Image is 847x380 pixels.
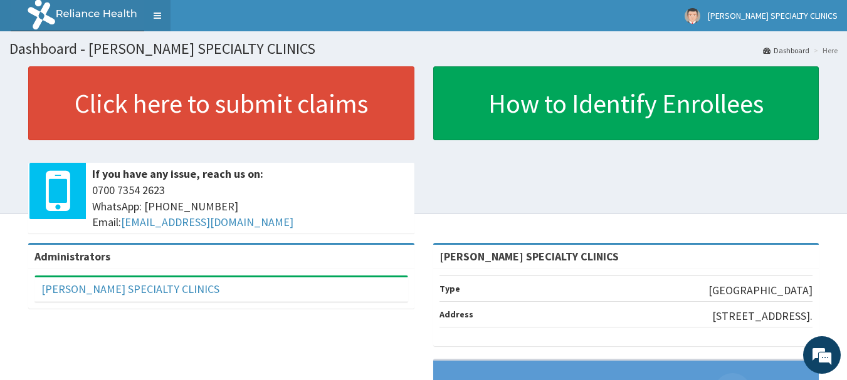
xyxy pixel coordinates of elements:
[712,308,813,324] p: [STREET_ADDRESS].
[685,8,700,24] img: User Image
[708,282,813,299] p: [GEOGRAPHIC_DATA]
[41,282,219,296] a: [PERSON_NAME] SPECIALTY CLINICS
[92,182,408,230] span: 0700 7354 2623 WhatsApp: [PHONE_NUMBER] Email:
[92,167,263,181] b: If you have any issue, reach us on:
[9,41,838,57] h1: Dashboard - [PERSON_NAME] SPECIALTY CLINICS
[6,250,239,294] textarea: Type your message and hit 'Enter'
[206,6,236,36] div: Minimize live chat window
[65,70,211,86] div: Chat with us now
[121,215,293,229] a: [EMAIL_ADDRESS][DOMAIN_NAME]
[708,10,838,21] span: [PERSON_NAME] SPECIALTY CLINICS
[433,66,819,140] a: How to Identify Enrollees
[811,45,838,56] li: Here
[28,66,414,140] a: Click here to submit claims
[439,309,473,320] b: Address
[73,111,173,238] span: We're online!
[23,63,51,94] img: d_794563401_company_1708531726252_794563401
[763,45,809,56] a: Dashboard
[34,249,110,264] b: Administrators
[439,249,619,264] strong: [PERSON_NAME] SPECIALTY CLINICS
[439,283,460,294] b: Type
